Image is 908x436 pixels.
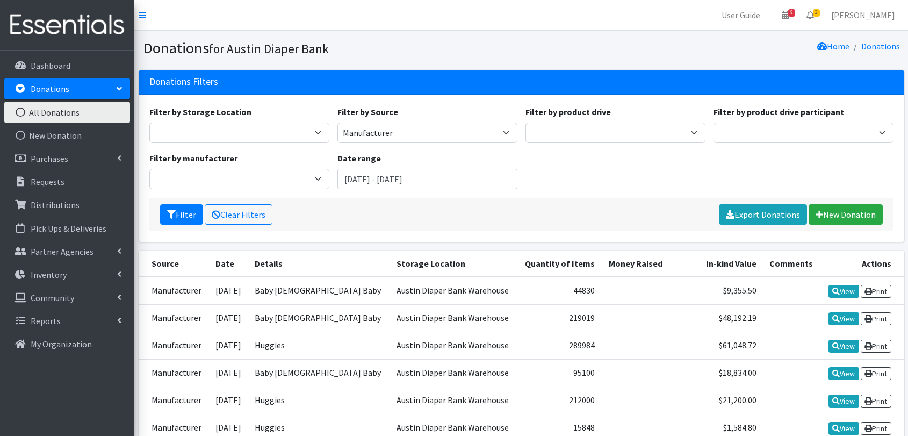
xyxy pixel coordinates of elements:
td: Austin Diaper Bank Warehouse [390,277,517,305]
td: [DATE] [209,304,248,332]
a: View [828,340,859,353]
a: Print [861,285,891,298]
p: Requests [31,176,64,187]
label: Filter by Source [337,105,398,118]
button: Filter [160,204,203,225]
a: Clear Filters [205,204,272,225]
p: My Organization [31,339,92,349]
a: Export Donations [719,204,807,225]
td: Austin Diaper Bank Warehouse [390,332,517,359]
span: 2 [813,9,820,17]
a: Requests [4,171,130,192]
p: Dashboard [31,60,70,71]
td: Austin Diaper Bank Warehouse [390,304,517,332]
p: Partner Agencies [31,246,93,257]
td: $48,192.19 [669,304,763,332]
a: View [828,285,859,298]
h3: Donations Filters [149,76,218,88]
th: Quantity of Items [517,251,602,277]
a: Print [861,312,891,325]
p: Purchases [31,153,68,164]
td: [DATE] [209,387,248,414]
a: View [828,422,859,435]
td: 212000 [517,387,602,414]
a: Home [817,41,849,52]
a: My Organization [4,333,130,355]
td: 219019 [517,304,602,332]
p: Reports [31,316,61,326]
a: 2 [798,4,823,26]
td: Manufacturer [139,277,209,305]
a: Print [861,422,891,435]
td: [DATE] [209,359,248,387]
td: Manufacturer [139,304,209,332]
td: Manufacturer [139,359,209,387]
th: Money Raised [601,251,669,277]
td: $9,355.50 [669,277,763,305]
th: Source [139,251,209,277]
a: Partner Agencies [4,241,130,262]
td: Manufacturer [139,387,209,414]
td: 95100 [517,359,602,387]
td: Baby [DEMOGRAPHIC_DATA] Baby [248,304,390,332]
th: Storage Location [390,251,517,277]
small: for Austin Diaper Bank [209,41,329,56]
td: Baby [DEMOGRAPHIC_DATA] Baby [248,359,390,387]
th: In-kind Value [669,251,763,277]
a: All Donations [4,102,130,123]
a: View [828,312,859,325]
a: Community [4,287,130,309]
a: View [828,367,859,380]
th: Actions [820,251,904,277]
td: Manufacturer [139,332,209,359]
td: 44830 [517,277,602,305]
label: Date range [337,152,381,165]
td: $18,834.00 [669,359,763,387]
td: Austin Diaper Bank Warehouse [390,387,517,414]
label: Filter by Storage Location [149,105,251,118]
p: Inventory [31,269,67,280]
td: 289984 [517,332,602,359]
a: User Guide [713,4,769,26]
a: Donations [861,41,900,52]
a: Print [861,340,891,353]
td: Austin Diaper Bank Warehouse [390,359,517,387]
a: 9 [773,4,798,26]
a: Distributions [4,194,130,216]
p: Community [31,292,74,303]
a: New Donation [809,204,883,225]
label: Filter by product drive participant [714,105,844,118]
td: [DATE] [209,332,248,359]
label: Filter by manufacturer [149,152,237,165]
a: [PERSON_NAME] [823,4,904,26]
a: Purchases [4,148,130,169]
td: [DATE] [209,277,248,305]
a: New Donation [4,125,130,146]
th: Date [209,251,248,277]
th: Comments [763,251,820,277]
td: Baby [DEMOGRAPHIC_DATA] Baby [248,277,390,305]
a: Inventory [4,264,130,285]
td: $61,048.72 [669,332,763,359]
img: HumanEssentials [4,7,130,43]
td: Huggies [248,332,390,359]
span: 9 [788,9,795,17]
a: Pick Ups & Deliveries [4,218,130,239]
p: Donations [31,83,69,94]
h1: Donations [143,39,517,58]
a: Donations [4,78,130,99]
a: Reports [4,310,130,332]
label: Filter by product drive [525,105,611,118]
a: Print [861,395,891,408]
th: Details [248,251,390,277]
td: $21,200.00 [669,387,763,414]
p: Distributions [31,199,80,210]
a: Dashboard [4,55,130,76]
a: View [828,395,859,408]
input: January 1, 2011 - December 31, 2011 [337,169,517,189]
a: Print [861,367,891,380]
td: Huggies [248,387,390,414]
p: Pick Ups & Deliveries [31,223,106,234]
